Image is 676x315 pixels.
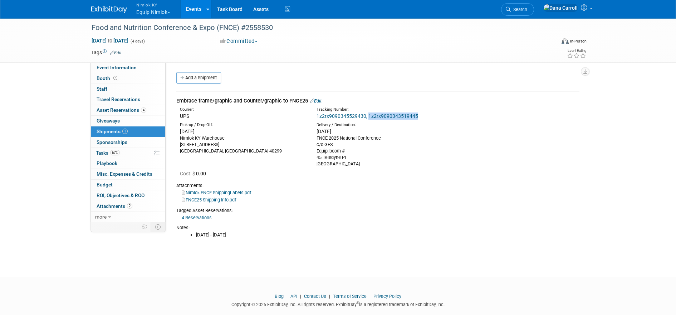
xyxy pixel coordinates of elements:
[91,94,165,105] a: Travel Reservations
[543,4,578,12] img: Dana Carroll
[275,294,284,299] a: Blog
[138,222,151,231] td: Personalize Event Tab Strip
[110,150,120,155] span: 67%
[373,294,401,299] a: Privacy Policy
[176,72,221,84] a: Add a Shipment
[97,65,137,70] span: Event Information
[97,107,146,113] span: Asset Reservations
[96,150,120,156] span: Tasks
[97,160,117,166] span: Playbook
[122,129,128,134] span: 1
[91,148,165,158] a: Tasks67%
[130,39,145,44] span: (4 days)
[136,1,170,9] span: Nimlok KY
[570,39,587,44] div: In-Person
[327,294,332,299] span: |
[513,37,587,48] div: Event Format
[91,37,129,44] span: [DATE] [DATE]
[317,107,477,112] div: Tracking Number:
[91,137,165,147] a: Sponsorships
[182,197,236,202] a: FNCE25 Shipping Info.pdf
[317,122,442,128] div: Delivery / Destination:
[310,98,322,104] a: Edit
[357,301,359,305] sup: ®
[180,135,306,154] div: Nimlok KY Warehouse [STREET_ADDRESS] [GEOGRAPHIC_DATA], [GEOGRAPHIC_DATA] 40299
[127,203,132,209] span: 2
[97,86,107,92] span: Staff
[501,3,534,16] a: Search
[180,171,196,176] span: Cost: $
[567,49,586,52] div: Event Rating
[91,84,165,94] a: Staff
[285,294,289,299] span: |
[97,171,152,177] span: Misc. Expenses & Credits
[176,97,579,105] div: Embrace frame/graphic and Counter/graphic to FNCE25
[298,294,303,299] span: |
[180,112,306,120] div: UPS
[97,96,140,102] span: Travel Reservations
[97,118,120,124] span: Giveaways
[97,192,144,198] span: ROI, Objectives & ROO
[91,126,165,137] a: Shipments1
[182,215,212,220] a: 4 Reservations
[141,107,146,113] span: 4
[95,214,107,220] span: more
[176,207,579,214] div: Tagged Asset Reservations:
[91,116,165,126] a: Giveaways
[91,201,165,211] a: Attachments2
[317,128,442,135] div: [DATE]
[180,128,306,135] div: [DATE]
[91,169,165,179] a: Misc. Expenses & Credits
[176,225,579,231] div: Notes:
[290,294,297,299] a: API
[317,113,418,119] a: 1z2rx9090345529430, 1z2rx9090343519445
[91,73,165,84] a: Booth
[91,49,122,56] td: Tags
[562,38,569,44] img: Format-Inperson.png
[304,294,326,299] a: Contact Us
[97,129,128,134] span: Shipments
[112,75,119,81] span: Booth not reserved yet
[333,294,367,299] a: Terms of Service
[91,62,165,73] a: Event Information
[218,37,260,45] button: Committed
[511,7,527,12] span: Search
[180,107,306,112] div: Courier:
[182,190,251,195] a: Nimlok-FNCE-ShippingLabels.pdf
[97,75,119,81] span: Booth
[97,182,113,187] span: Budget
[110,50,122,55] a: Edit
[97,139,127,145] span: Sponsorships
[317,135,442,167] div: FNCE 2025 National Conference c/o GES Equip, booth # 45 Teledyne Pl [GEOGRAPHIC_DATA]
[107,38,113,44] span: to
[180,171,209,176] span: 0.00
[91,158,165,169] a: Playbook
[368,294,372,299] span: |
[196,232,579,239] li: [DATE] - [DATE]
[176,182,579,189] div: Attachments:
[91,105,165,115] a: Asset Reservations4
[91,212,165,222] a: more
[91,6,127,13] img: ExhibitDay
[91,190,165,201] a: ROI, Objectives & ROO
[97,203,132,209] span: Attachments
[151,222,166,231] td: Toggle Event Tabs
[180,122,306,128] div: Pick-up / Drop-Off:
[91,180,165,190] a: Budget
[89,21,544,34] div: Food and Nutrition Conference & Expo (FNCE) #2558530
